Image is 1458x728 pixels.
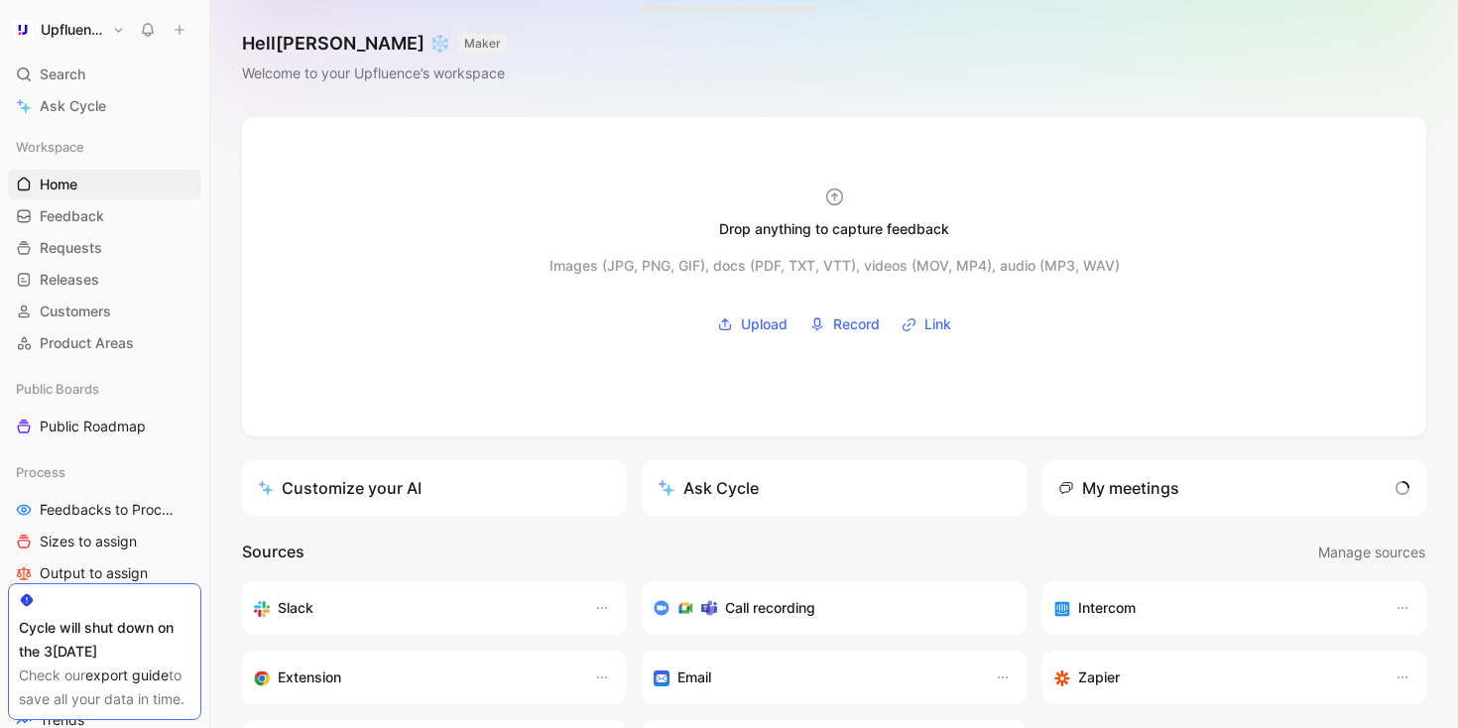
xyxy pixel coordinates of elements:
[1317,540,1426,565] button: Manage sources
[40,175,77,194] span: Home
[654,666,974,689] div: Forward emails to your feedback inbox
[8,495,201,525] a: Feedbacks to Process
[8,170,201,199] a: Home
[40,333,134,353] span: Product Areas
[41,21,104,39] h1: Upfluence
[8,558,201,588] a: Output to assign
[8,527,201,556] a: Sizes to assign
[13,20,33,40] img: Upfluence
[458,34,507,54] button: MAKER
[40,94,106,118] span: Ask Cycle
[242,540,304,565] h2: Sources
[40,270,99,290] span: Releases
[254,596,574,620] div: Sync your customers, send feedback and get updates in Slack
[40,206,104,226] span: Feedback
[8,233,201,263] a: Requests
[254,666,574,689] div: Capture feedback from anywhere on the web
[258,476,422,500] div: Customize your AI
[40,563,148,583] span: Output to assign
[40,302,111,321] span: Customers
[1318,541,1425,564] span: Manage sources
[1078,666,1120,689] h3: Zapier
[8,457,201,487] div: Process
[642,460,1026,516] button: Ask Cycle
[654,596,998,620] div: Record & transcribe meetings from Zoom, Meet & Teams.
[19,664,190,711] div: Check our to save all your data in time.
[1058,476,1179,500] div: My meetings
[8,201,201,231] a: Feedback
[8,60,201,89] div: Search
[8,328,201,358] a: Product Areas
[924,312,951,336] span: Link
[8,132,201,162] div: Workspace
[40,238,102,258] span: Requests
[8,374,201,404] div: Public Boards
[719,217,949,241] div: Drop anything to capture feedback
[40,532,137,551] span: Sizes to assign
[278,596,313,620] h3: Slack
[8,374,201,441] div: Public BoardsPublic Roadmap
[8,297,201,326] a: Customers
[16,379,99,399] span: Public Boards
[242,32,507,56] h1: Hell[PERSON_NAME] ❄️
[8,457,201,620] div: ProcessFeedbacks to ProcessSizes to assignOutput to assignBusiness Focus to assign
[278,666,341,689] h3: Extension
[710,309,794,339] button: Upload
[8,16,130,44] button: UpfluenceUpfluence
[658,476,759,500] div: Ask Cycle
[16,462,65,482] span: Process
[1054,596,1375,620] div: Sync your customers, send feedback and get updates in Intercom
[895,309,958,339] button: Link
[833,312,880,336] span: Record
[1078,596,1136,620] h3: Intercom
[549,254,1120,278] div: Images (JPG, PNG, GIF), docs (PDF, TXT, VTT), videos (MOV, MP4), audio (MP3, WAV)
[19,616,190,664] div: Cycle will shut down on the 3[DATE]
[1054,666,1375,689] div: Capture feedback from thousands of sources with Zapier (survey results, recordings, sheets, etc).
[16,137,84,157] span: Workspace
[8,265,201,295] a: Releases
[677,666,711,689] h3: Email
[242,460,626,516] a: Customize your AI
[741,312,788,336] span: Upload
[802,309,887,339] button: Record
[85,667,169,683] a: export guide
[8,412,201,441] a: Public Roadmap
[40,500,175,520] span: Feedbacks to Process
[8,91,201,121] a: Ask Cycle
[725,596,815,620] h3: Call recording
[40,417,146,436] span: Public Roadmap
[242,61,507,85] div: Welcome to your Upfluence’s workspace
[40,62,85,86] span: Search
